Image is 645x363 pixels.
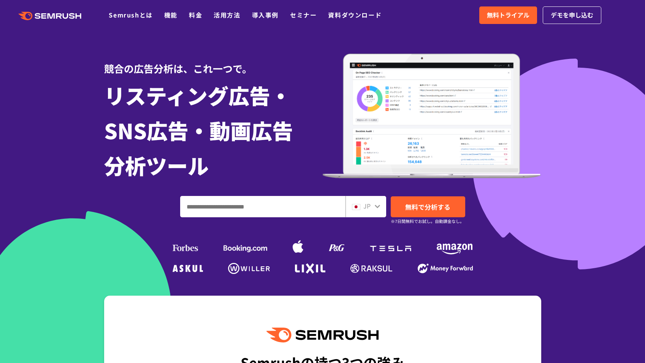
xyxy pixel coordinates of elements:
a: 無料で分析する [391,196,465,217]
span: 無料で分析する [405,202,450,212]
a: セミナー [290,10,317,19]
small: ※7日間無料でお試し。自動課金なし。 [391,218,464,225]
a: 無料トライアル [479,6,537,24]
a: 機能 [164,10,177,19]
a: 導入事例 [252,10,279,19]
h1: リスティング広告・ SNS広告・動画広告 分析ツール [104,78,323,183]
div: 競合の広告分析は、これ一つで。 [104,49,323,76]
span: デモを申し込む [551,10,593,20]
input: ドメイン、キーワードまたはURLを入力してください [181,196,345,217]
a: 活用方法 [214,10,240,19]
a: 料金 [189,10,202,19]
span: 無料トライアル [487,10,529,20]
a: 資料ダウンロード [328,10,382,19]
a: デモを申し込む [543,6,601,24]
a: Semrushとは [109,10,152,19]
span: JP [363,201,371,210]
img: Semrush [266,328,378,342]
